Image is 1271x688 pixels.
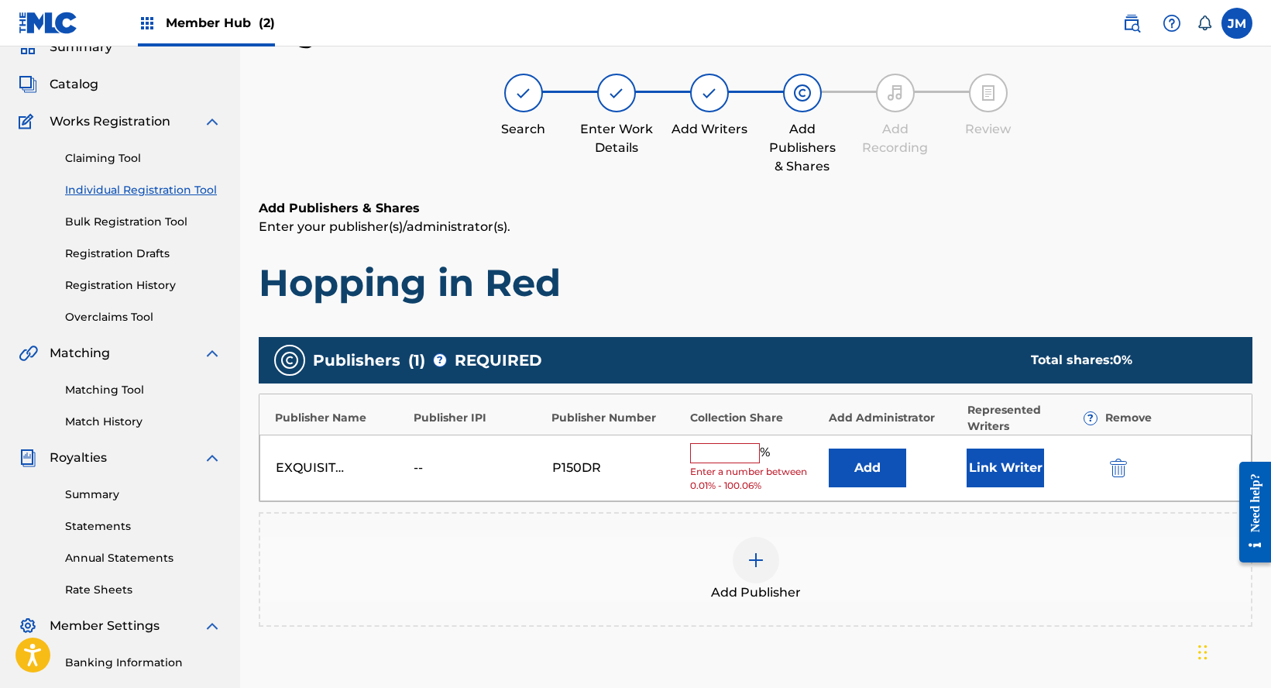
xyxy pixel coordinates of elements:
span: ? [1084,412,1097,425]
span: Royalties [50,449,107,467]
span: Enter a number between 0.01% - 100.06% [690,465,820,493]
div: Search [485,120,562,139]
a: CatalogCatalog [19,75,98,94]
span: Works Registration [50,112,170,131]
img: step indicator icon for Review [979,84,998,102]
img: MLC Logo [19,12,78,34]
img: expand [203,344,222,363]
img: step indicator icon for Enter Work Details [607,84,626,102]
span: ? [434,354,446,366]
img: Catalog [19,75,37,94]
img: 12a2ab48e56ec057fbd8.svg [1110,459,1127,477]
p: Enter your publisher(s)/administrator(s). [259,218,1252,236]
img: publishers [280,351,299,370]
div: User Menu [1221,8,1252,39]
div: Total shares: [1031,351,1221,370]
div: Add Writers [671,120,748,139]
img: step indicator icon for Add Recording [886,84,905,102]
a: Matching Tool [65,382,222,398]
h6: Add Publishers & Shares [259,199,1252,218]
a: Public Search [1116,8,1147,39]
span: Add Publisher [711,583,801,602]
img: search [1122,14,1141,33]
a: Claiming Tool [65,150,222,167]
div: Enter Work Details [578,120,655,157]
div: Notifications [1197,15,1212,31]
div: Help [1156,8,1187,39]
div: Publisher Name [275,410,406,426]
div: Collection Share [690,410,821,426]
a: Registration Drafts [65,246,222,262]
a: Bulk Registration Tool [65,214,222,230]
div: Review [950,120,1027,139]
div: Represented Writers [967,402,1098,435]
div: Publisher Number [551,410,682,426]
button: Link Writer [967,449,1044,487]
img: Royalties [19,449,37,467]
span: Member Settings [50,617,160,635]
span: 0 % [1113,353,1132,367]
img: help [1163,14,1181,33]
img: Matching [19,344,38,363]
img: expand [203,449,222,467]
a: Registration History [65,277,222,294]
div: Add Publishers & Shares [764,120,841,176]
a: Summary [65,487,222,503]
img: step indicator icon for Add Publishers & Shares [793,84,812,102]
a: Overclaims Tool [65,309,222,325]
span: Publishers [313,349,400,372]
div: Remove [1105,410,1236,426]
button: Add [829,449,906,487]
div: Drag [1198,629,1207,676]
iframe: Resource Center [1228,450,1271,575]
a: Statements [65,518,222,535]
img: Member Settings [19,617,37,635]
h1: Hopping in Red [259,260,1252,306]
img: add [747,551,765,569]
div: Add Recording [857,120,934,157]
img: expand [203,617,222,635]
span: Matching [50,344,110,363]
a: Rate Sheets [65,582,222,598]
img: step indicator icon for Add Writers [700,84,719,102]
span: REQUIRED [455,349,542,372]
img: Summary [19,38,37,57]
iframe: Chat Widget [1194,614,1271,688]
img: expand [203,112,222,131]
img: Top Rightsholders [138,14,156,33]
span: ( 1 ) [408,349,425,372]
div: Publisher IPI [414,410,544,426]
span: Member Hub [166,14,275,32]
a: Banking Information [65,655,222,671]
span: % [760,443,774,463]
span: Catalog [50,75,98,94]
a: Match History [65,414,222,430]
div: Add Administrator [829,410,960,426]
img: step indicator icon for Search [514,84,533,102]
a: Individual Registration Tool [65,182,222,198]
span: (2) [259,15,275,30]
a: SummarySummary [19,38,112,57]
span: Summary [50,38,112,57]
a: Annual Statements [65,550,222,566]
img: Works Registration [19,112,39,131]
